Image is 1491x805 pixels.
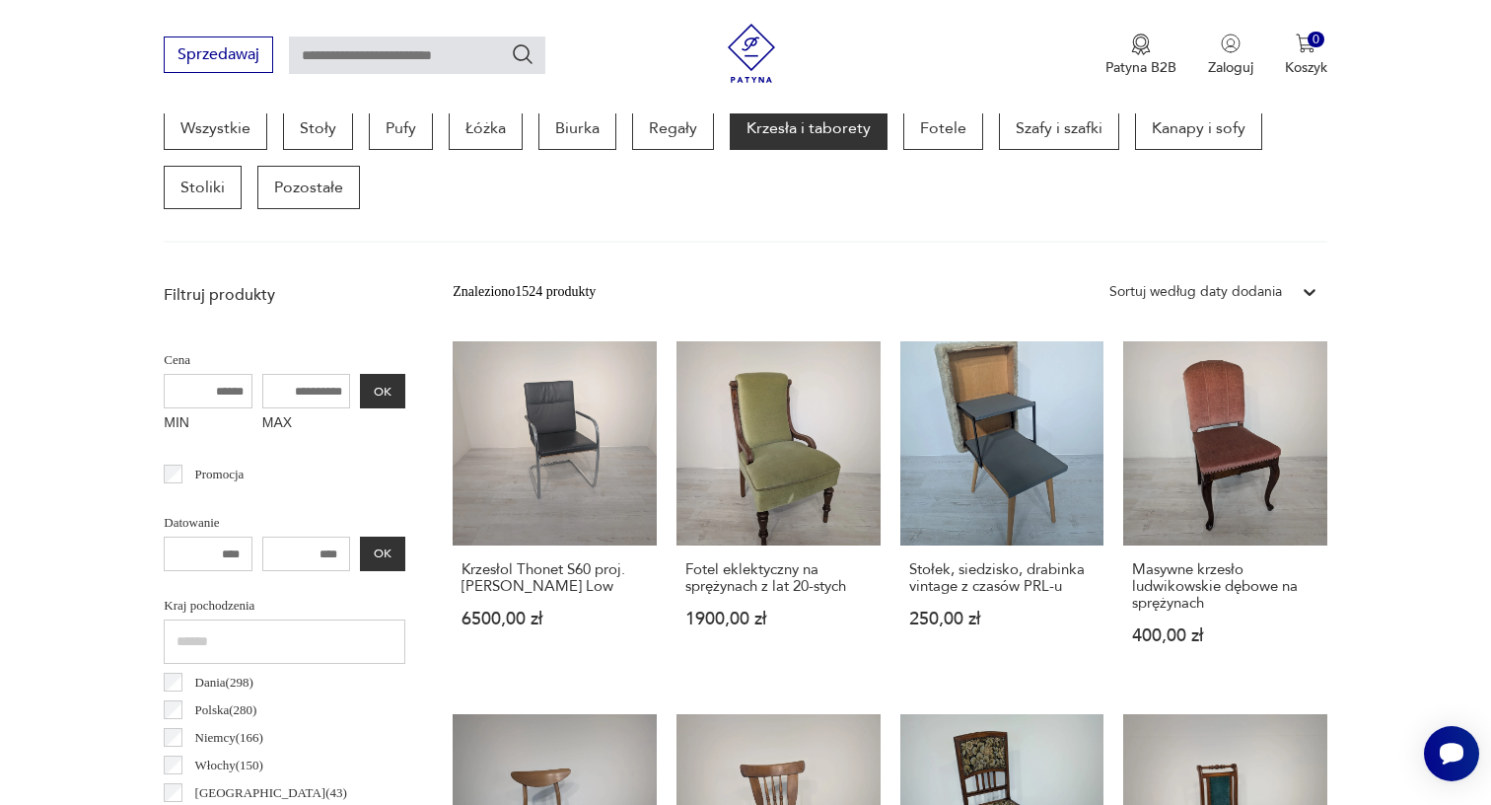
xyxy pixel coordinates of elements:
a: Łóżka [449,107,523,150]
p: 250,00 zł [909,611,1096,627]
p: Patyna B2B [1105,58,1176,77]
p: 1900,00 zł [685,611,872,627]
button: Sprzedawaj [164,37,273,73]
a: Regały [632,107,714,150]
a: Ikona medaluPatyna B2B [1105,34,1176,77]
a: Wszystkie [164,107,267,150]
p: Cena [164,349,405,371]
h3: Krzesłol Thonet S60 proj. [PERSON_NAME] Low [461,561,648,595]
a: Krzesłol Thonet S60 proj. Glen Olivier LowKrzesłol Thonet S60 proj. [PERSON_NAME] Low6500,00 zł [453,341,657,683]
div: Znaleziono 1524 produkty [453,281,596,303]
p: [GEOGRAPHIC_DATA] ( 43 ) [195,782,347,804]
h3: Stołek, siedzisko, drabinka vintage z czasów PRL-u [909,561,1096,595]
label: MIN [164,408,252,440]
a: Biurka [538,107,616,150]
p: Niemcy ( 166 ) [195,727,263,749]
a: Szafy i szafki [999,107,1119,150]
p: Polska ( 280 ) [195,699,257,721]
img: Ikonka użytkownika [1221,34,1241,53]
p: 6500,00 zł [461,611,648,627]
a: Fotele [903,107,983,150]
p: Dania ( 298 ) [195,672,253,694]
button: Szukaj [511,42,534,66]
p: 400,00 zł [1132,627,1318,644]
a: Sprzedawaj [164,49,273,63]
p: Filtruj produkty [164,284,405,306]
a: Kanapy i sofy [1135,107,1262,150]
a: Stoły [283,107,353,150]
a: Pufy [369,107,433,150]
a: Stołek, siedzisko, drabinka vintage z czasów PRL-uStołek, siedzisko, drabinka vintage z czasów PR... [900,341,1104,683]
button: OK [360,537,405,571]
button: Patyna B2B [1105,34,1176,77]
button: Zaloguj [1208,34,1253,77]
a: Stoliki [164,166,242,209]
h3: Fotel eklektyczny na sprężynach z lat 20-stych [685,561,872,595]
p: Kraj pochodzenia [164,595,405,617]
p: Koszyk [1285,58,1327,77]
p: Włochy ( 150 ) [195,755,263,776]
h3: Masywne krzesło ludwikowskie dębowe na sprężynach [1132,561,1318,612]
a: Pozostałe [257,166,360,209]
p: Datowanie [164,512,405,534]
button: OK [360,374,405,408]
img: Ikona medalu [1131,34,1151,55]
a: Krzesła i taborety [730,107,887,150]
p: Zaloguj [1208,58,1253,77]
div: 0 [1308,32,1324,48]
a: Masywne krzesło ludwikowskie dębowe na sprężynachMasywne krzesło ludwikowskie dębowe na sprężynac... [1123,341,1327,683]
iframe: Smartsupp widget button [1424,726,1479,781]
a: Fotel eklektyczny na sprężynach z lat 20-stychFotel eklektyczny na sprężynach z lat 20-stych1900,... [676,341,881,683]
p: Promocja [195,464,245,485]
button: 0Koszyk [1285,34,1327,77]
img: Patyna - sklep z meblami i dekoracjami vintage [722,24,781,83]
label: MAX [262,408,351,440]
img: Ikona koszyka [1296,34,1315,53]
div: Sortuj według daty dodania [1109,281,1282,303]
